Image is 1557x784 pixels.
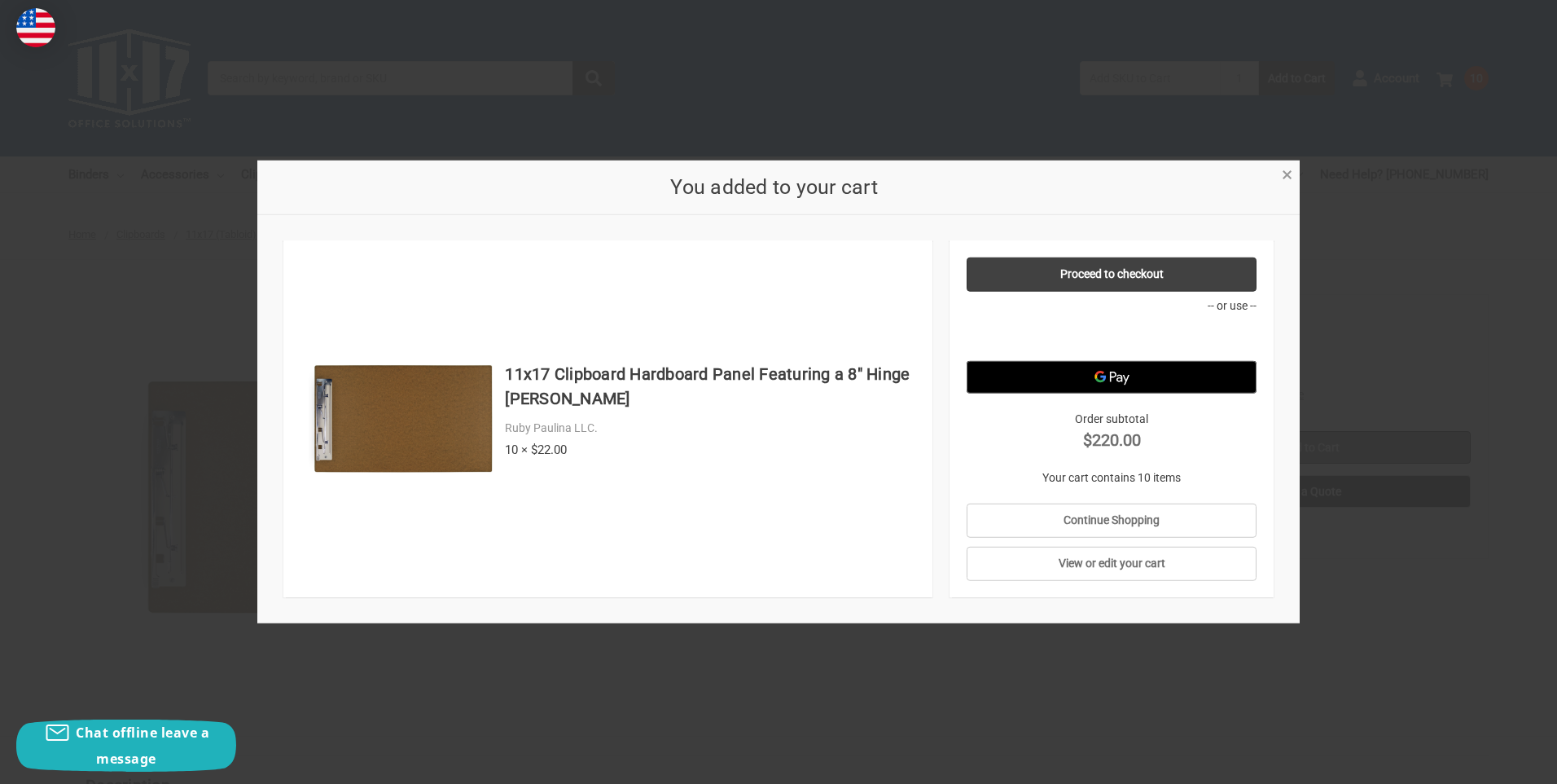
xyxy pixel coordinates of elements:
[283,172,1265,203] h2: You added to your cart
[967,547,1257,581] a: View or edit your cart
[967,297,1257,315] p: -- or use --
[967,411,1257,452] div: Order subtotal
[967,504,1257,538] a: Continue Shopping
[967,320,1257,353] iframe: PayPal-paypal
[967,361,1257,394] button: Google Pay
[16,8,55,47] img: duty and tax information for United States
[1423,740,1557,784] iframe: Google Customer Reviews
[505,441,915,460] div: 10 × $22.00
[1282,163,1292,187] span: ×
[16,720,236,772] button: Chat offline leave a message
[309,325,497,513] img: 11x17 Clipboard Hardboard Panel Featuring a 8" Hinge Clip Brown
[967,258,1257,292] a: Proceed to checkout
[76,724,209,768] span: Chat offline leave a message
[967,428,1257,452] strong: $220.00
[1278,165,1296,182] a: Close
[505,362,915,411] h4: 11x17 Clipboard Hardboard Panel Featuring a 8" Hinge [PERSON_NAME]
[505,420,915,437] div: Ruby Paulina LLC.
[967,469,1257,487] p: Your cart contains 10 items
